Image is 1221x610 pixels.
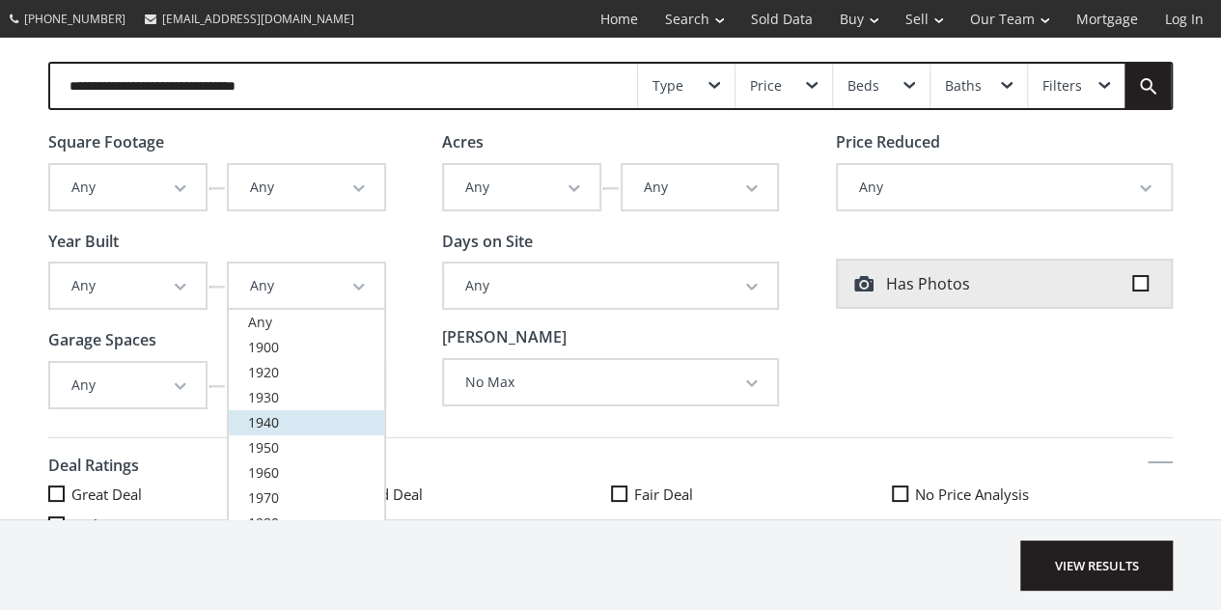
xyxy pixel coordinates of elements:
a: [EMAIL_ADDRESS][DOMAIN_NAME] [135,1,364,37]
h4: Year Built [48,234,386,251]
button: Any [838,165,1172,209]
button: View Results [1020,541,1173,591]
label: Has Photos [836,259,1174,309]
div: Price [750,79,782,93]
button: Any [444,263,778,308]
span: 1960 [248,463,279,482]
button: Any [50,165,206,209]
h4: Price Reduced [836,134,1174,152]
label: Fair Deal [611,485,892,504]
div: Beds [847,79,879,93]
div: Filters [1042,79,1082,93]
span: 1930 [248,388,279,406]
span: 1920 [248,363,279,381]
h4: Garage Spaces [48,332,386,349]
button: Any [623,165,778,209]
span: 1970 [248,488,279,507]
span: 1950 [248,438,279,457]
span: Any [248,313,272,331]
button: Any [50,363,206,407]
label: No Price Analysis [892,485,1173,504]
button: Any [229,165,384,209]
h4: Acres [442,134,780,152]
button: No Max [444,360,778,404]
div: Type [652,79,683,93]
div: Baths [945,79,982,93]
button: Any [444,165,599,209]
h4: Deal Ratings [48,448,1173,485]
span: 1900 [248,338,279,356]
span: [EMAIL_ADDRESS][DOMAIN_NAME] [162,11,354,27]
h4: [PERSON_NAME] [442,329,780,347]
button: Any [229,263,384,308]
h4: Days on Site [442,234,780,251]
label: Good Deal [329,485,610,504]
button: Any [50,263,206,308]
label: Great Deal [48,485,329,504]
span: [PHONE_NUMBER] [24,11,125,27]
h4: Square Footage [48,134,386,152]
span: 1980 [248,513,279,532]
span: 1940 [248,413,279,431]
label: High Price [48,515,329,535]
